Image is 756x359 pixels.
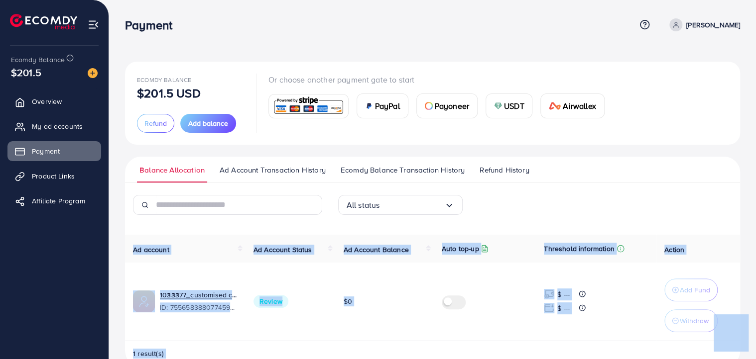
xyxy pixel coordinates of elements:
[480,165,529,176] span: Refund History
[32,196,85,206] span: Affiliate Program
[7,191,101,211] a: Affiliate Program
[442,243,479,255] p: Auto top-up
[486,93,533,118] a: cardUSDT
[253,245,312,255] span: Ad Account Status
[180,114,236,133] button: Add balance
[268,74,613,86] p: Or choose another payment gate to start
[416,93,478,118] a: cardPayoneer
[504,100,524,112] span: USDT
[714,314,749,352] iframe: Chat
[137,114,174,133] button: Refund
[160,302,238,312] span: ID: 7556583880774598672
[10,14,77,29] img: logo
[11,55,65,65] span: Ecomdy Balance
[272,95,345,117] img: card
[137,76,191,84] span: Ecomdy Balance
[253,295,288,308] span: Review
[133,349,164,359] span: 1 result(s)
[375,100,400,112] span: PayPal
[549,102,561,110] img: card
[88,19,99,30] img: menu
[338,195,463,215] div: Search for option
[32,171,75,181] span: Product Links
[557,302,570,314] p: $ ---
[32,121,83,131] span: My ad accounts
[494,102,502,110] img: card
[88,68,98,78] img: image
[220,165,326,176] span: Ad Account Transaction History
[137,87,201,99] p: $201.5 USD
[544,303,554,313] img: top-up amount
[357,93,408,118] a: cardPayPal
[680,284,710,296] p: Add Fund
[544,243,614,255] p: Threshold information
[188,118,228,128] span: Add balance
[341,165,465,176] span: Ecomdy Balance Transaction History
[557,288,570,300] p: $ ---
[11,65,41,80] span: $201.5
[32,146,60,156] span: Payment
[144,118,167,128] span: Refund
[664,309,718,332] button: Withdraw
[7,166,101,186] a: Product Links
[664,245,684,255] span: Action
[125,18,180,32] h3: Payment
[686,19,740,31] p: [PERSON_NAME]
[7,91,101,111] a: Overview
[435,100,469,112] span: Payoneer
[379,197,444,213] input: Search for option
[347,197,380,213] span: All status
[139,165,205,176] span: Balance Allocation
[365,102,373,110] img: card
[7,116,101,136] a: My ad accounts
[680,315,709,327] p: Withdraw
[665,18,740,31] a: [PERSON_NAME]
[32,96,62,106] span: Overview
[268,94,349,118] a: card
[344,296,352,306] span: $0
[540,93,604,118] a: cardAirwallex
[133,245,169,255] span: Ad account
[133,290,155,312] img: ic-ads-acc.e4c84228.svg
[160,290,238,300] a: 1033377_customised creatives digi vyze_1759404336162
[544,289,554,299] img: top-up amount
[344,245,409,255] span: Ad Account Balance
[563,100,596,112] span: Airwallex
[664,278,718,301] button: Add Fund
[7,141,101,161] a: Payment
[425,102,433,110] img: card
